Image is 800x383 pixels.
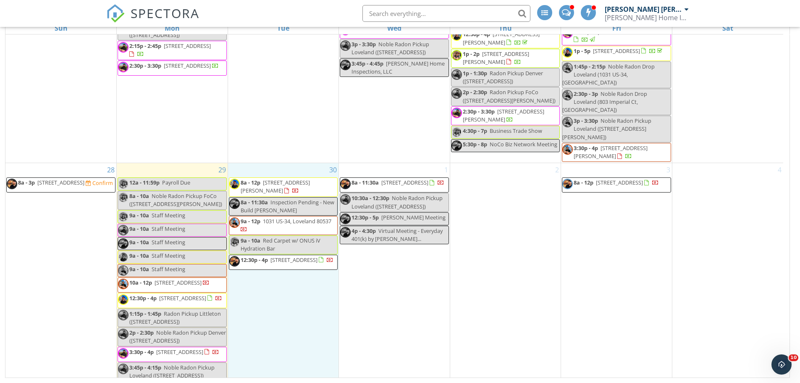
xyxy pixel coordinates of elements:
img: untitled_design.jpg [118,42,129,53]
span: 9a - 10a [129,252,149,259]
a: SPECTORA [106,11,199,29]
td: Go to October 4, 2025 [672,163,783,382]
a: 2:15p - 2:45p [STREET_ADDRESS] [129,42,211,58]
img: 5.png [118,265,129,276]
a: 1p - 5p [STREET_ADDRESS] [574,47,664,55]
img: 5.png [562,63,573,73]
img: dscn0032.jpeg [7,179,17,189]
span: [STREET_ADDRESS] [37,179,84,186]
span: 8a - 10a [129,192,149,200]
img: untitled_design.jpg [118,310,129,320]
span: Radon Pickup FoCo ([STREET_ADDRESS][PERSON_NAME]) [463,88,556,104]
span: 9a - 10a [129,225,149,232]
a: 3:30p - 4p [STREET_ADDRESS] [129,348,219,356]
img: dscn0032.jpeg [451,140,462,151]
span: [STREET_ADDRESS] [156,348,203,356]
img: untitled_design.jpg [118,329,129,339]
img: dscn0032.jpeg [340,60,351,70]
span: 1p - 1:30p [463,69,487,77]
span: 10a - 12p [129,279,152,286]
span: 3p - 3:30p [574,117,598,124]
span: [STREET_ADDRESS] [603,28,650,35]
td: Go to October 1, 2025 [339,163,450,382]
span: 12:30p - 4p [463,30,490,38]
a: 9a - 12p 1031 US-34, Loveland 80537 [229,216,338,235]
a: Sunday [53,22,69,34]
a: 3:30p - 4p [STREET_ADDRESS][PERSON_NAME] [562,143,671,162]
span: 4:30p - 7p [463,127,487,135]
span: Radon Pickup Littleton ([STREET_ADDRESS]) [129,310,221,325]
a: 12:30p - 4p [STREET_ADDRESS] [574,28,650,43]
iframe: Intercom live chat [771,354,792,375]
span: [STREET_ADDRESS] [164,62,211,69]
span: 10:30a - 12:30p [351,194,389,202]
img: untitled_design__20250605t063418.828.png [118,294,129,305]
a: 3:30p - 4p [STREET_ADDRESS][PERSON_NAME] [574,144,648,160]
a: 12:30p - 4p [STREET_ADDRESS] [229,255,338,270]
a: Go to September 28, 2025 [105,163,116,177]
img: untitled_design__20250605t063418.828.png [118,252,129,262]
a: 2:30p - 3:30p [STREET_ADDRESS][PERSON_NAME] [463,108,544,123]
img: untitled_design.jpg [118,348,129,359]
img: untitled_design__20250605t063418.828.png [229,179,240,189]
a: Friday [611,22,623,34]
img: 5.png [118,279,129,289]
span: 12a - 11:59p [129,179,160,186]
span: 4p - 4:30p [351,227,376,235]
span: 9a - 10a [129,265,149,273]
span: Noble Radon Pickup Denver ([STREET_ADDRESS]) [129,329,226,344]
span: [STREET_ADDRESS] [270,256,317,264]
a: 2:15p - 2:45p [STREET_ADDRESS] [118,41,227,60]
td: Go to September 28, 2025 [5,163,117,382]
img: dscn0032.jpeg [340,179,351,189]
span: [STREET_ADDRESS] [596,179,643,186]
img: untitled_design.jpg [118,225,129,235]
span: Staff Meeting [152,265,185,273]
span: Payroll Due [162,179,190,186]
span: Noble Radon Pickup Loveland ([STREET_ADDRESS]) [351,194,443,210]
td: Go to October 2, 2025 [450,163,561,382]
img: untitled_design_95.png [229,237,240,247]
div: [PERSON_NAME] [PERSON_NAME] [605,5,682,13]
a: Go to October 1, 2025 [443,163,450,177]
a: 1p - 2p [STREET_ADDRESS][PERSON_NAME] [463,50,529,66]
a: Tuesday [275,22,291,34]
a: 8a - 12p [STREET_ADDRESS][PERSON_NAME] [229,177,338,196]
span: Inspection Pending - New Build [PERSON_NAME] [241,198,334,214]
img: untitled_design_95.png [118,179,129,189]
img: untitled_design.jpg [451,69,462,80]
a: 2:30p - 3:30p [STREET_ADDRESS] [129,62,219,69]
a: Go to September 30, 2025 [328,163,338,177]
span: 1031 US-34, Loveland 80537 [263,217,331,225]
span: 2:15p - 2:45p [129,42,161,50]
span: 9a - 10a [241,237,260,244]
a: 8a - 11:30a [STREET_ADDRESS] [340,177,449,193]
span: 8a - 12p [241,179,260,186]
span: 3p - 3:30p [351,40,376,48]
img: untitled_design.jpg [118,62,129,72]
span: Noble Radon Pickup FoCo ([STREET_ADDRESS][PERSON_NAME]) [129,192,222,208]
a: 8a - 3p [STREET_ADDRESS] Confirm [6,177,115,193]
a: Go to October 3, 2025 [665,163,672,177]
span: 2:30p - 3:30p [129,62,161,69]
span: 12:30p - 5p [351,214,379,221]
span: Staff Meeting [152,238,185,246]
span: Noble Radon Drop Loveland (1031 US-34, [GEOGRAPHIC_DATA]) [562,63,655,86]
a: Confirm [86,179,113,187]
span: [STREET_ADDRESS][PERSON_NAME] [463,108,544,123]
span: 3:30p - 4p [574,144,598,152]
span: Radon Pickup Denver ([STREET_ADDRESS]) [463,69,543,85]
span: 9a - 10a [129,238,149,246]
a: 1p - 2p [STREET_ADDRESS][PERSON_NAME] [451,49,560,68]
img: untitled_design_95.png [118,211,129,222]
span: 8a - 11:30a [241,198,268,206]
span: Staff Meeting [152,211,185,219]
a: Wednesday [386,22,403,34]
span: 1p - 2p [463,50,480,58]
a: Thursday [497,22,514,34]
span: [STREET_ADDRESS][PERSON_NAME] [463,50,529,66]
span: 1:15p - 1:45p [129,310,161,317]
a: 12:30p - 4p [STREET_ADDRESS][PERSON_NAME] [451,29,560,48]
img: untitled_design_95.png [451,50,462,61]
img: untitled_design.jpg [340,40,351,51]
